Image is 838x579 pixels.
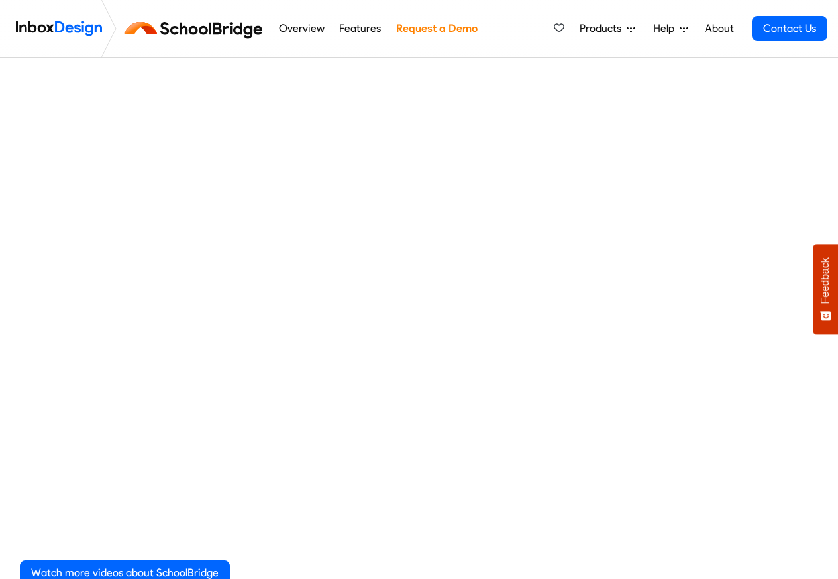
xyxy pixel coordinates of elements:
span: Feedback [819,257,831,304]
a: Products [574,15,641,42]
a: Help [648,15,694,42]
a: About [701,15,737,42]
a: Overview [275,15,328,42]
button: Feedback - Show survey [813,244,838,334]
a: Features [336,15,385,42]
span: Products [580,21,627,36]
a: Contact Us [752,16,827,41]
img: schoolbridge logo [122,13,271,44]
a: Request a Demo [392,15,481,42]
span: Help [653,21,680,36]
